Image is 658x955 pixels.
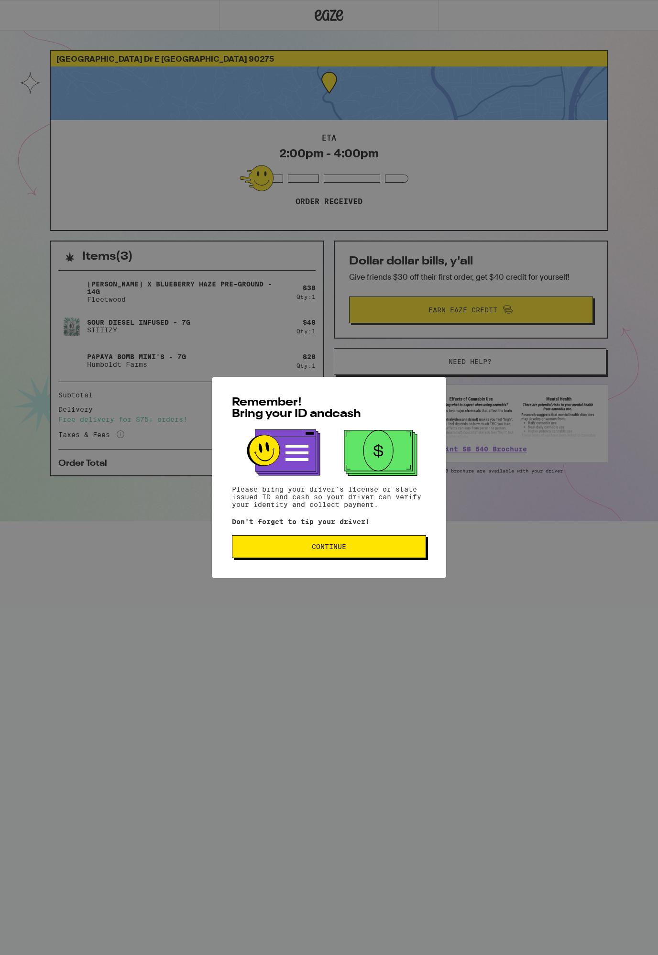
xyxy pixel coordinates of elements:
[232,535,426,558] button: Continue
[232,518,426,526] p: Don't forget to tip your driver!
[232,397,361,420] span: Remember! Bring your ID and cash
[232,485,426,508] p: Please bring your driver's license or state issued ID and cash so your driver can verify your ide...
[312,543,346,550] span: Continue
[6,7,69,14] span: Hi. Need any help?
